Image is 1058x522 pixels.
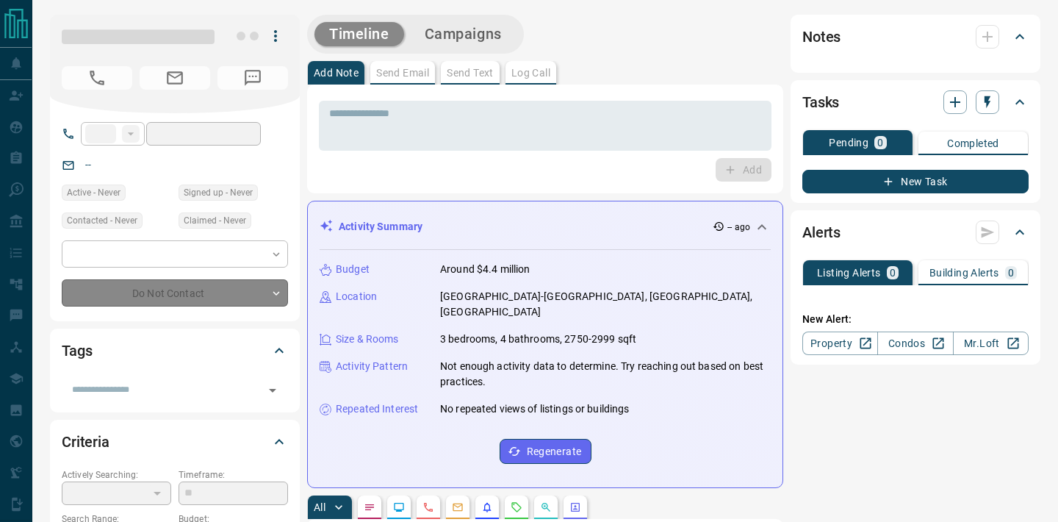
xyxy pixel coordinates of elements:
[62,424,288,460] div: Criteria
[62,468,171,482] p: Actively Searching:
[727,221,750,234] p: -- ago
[336,401,418,417] p: Repeated Interest
[62,333,288,368] div: Tags
[500,439,591,464] button: Regenerate
[877,137,883,148] p: 0
[929,268,999,278] p: Building Alerts
[320,213,771,240] div: Activity Summary-- ago
[440,332,636,347] p: 3 bedrooms, 4 bathrooms, 2750-2999 sqft
[314,68,359,78] p: Add Note
[569,501,581,513] svg: Agent Actions
[140,66,210,90] span: No Email
[511,501,522,513] svg: Requests
[1008,268,1014,278] p: 0
[829,137,868,148] p: Pending
[802,25,841,49] h2: Notes
[262,380,283,401] button: Open
[314,502,325,512] p: All
[440,262,530,277] p: Around $4.4 million
[67,185,120,200] span: Active - Never
[440,401,630,417] p: No repeated views of listings or buildings
[339,219,422,235] p: Activity Summary
[947,138,999,149] p: Completed
[877,332,953,355] a: Condos
[62,66,132,90] span: No Number
[336,262,370,277] p: Budget
[802,90,839,114] h2: Tasks
[364,501,375,513] svg: Notes
[422,501,434,513] svg: Calls
[481,501,493,513] svg: Listing Alerts
[540,501,552,513] svg: Opportunities
[802,170,1029,193] button: New Task
[179,468,288,482] p: Timeframe:
[393,501,405,513] svg: Lead Browsing Activity
[62,339,92,362] h2: Tags
[336,289,377,304] p: Location
[184,185,253,200] span: Signed up - Never
[440,289,771,320] p: [GEOGRAPHIC_DATA]-[GEOGRAPHIC_DATA], [GEOGRAPHIC_DATA], [GEOGRAPHIC_DATA]
[802,19,1029,54] div: Notes
[62,279,288,307] div: Do Not Contact
[817,268,881,278] p: Listing Alerts
[953,332,1029,355] a: Mr.Loft
[336,332,399,347] p: Size & Rooms
[802,221,841,244] h2: Alerts
[85,159,91,171] a: --
[217,66,288,90] span: No Number
[890,268,896,278] p: 0
[410,22,517,46] button: Campaigns
[62,430,109,454] h2: Criteria
[802,85,1029,120] div: Tasks
[802,312,1029,327] p: New Alert:
[802,332,878,355] a: Property
[314,22,404,46] button: Timeline
[802,215,1029,250] div: Alerts
[336,359,408,374] p: Activity Pattern
[440,359,771,390] p: Not enough activity data to determine. Try reaching out based on best practices.
[184,213,246,228] span: Claimed - Never
[67,213,137,228] span: Contacted - Never
[452,501,464,513] svg: Emails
